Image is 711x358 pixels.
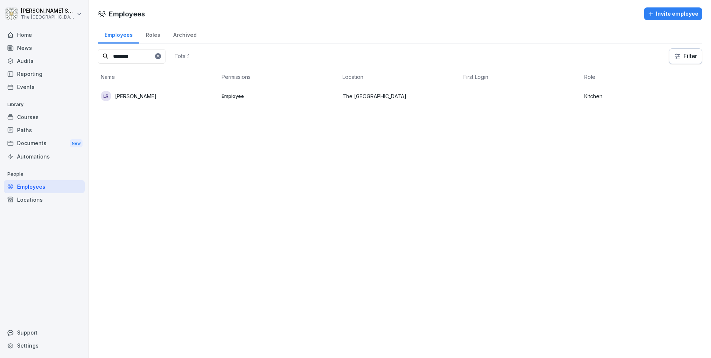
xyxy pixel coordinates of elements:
p: Library [4,99,85,111]
a: Audits [4,54,85,67]
button: Invite employee [644,7,702,20]
button: Filter [669,49,702,64]
a: Paths [4,124,85,137]
p: [PERSON_NAME] [115,92,157,100]
div: LR [101,91,111,101]
a: Employees [98,25,139,44]
a: Settings [4,339,85,352]
p: The [GEOGRAPHIC_DATA] [342,92,457,100]
p: Employee [222,93,337,99]
p: [PERSON_NAME] Savill [21,8,75,14]
th: First Login [460,70,581,84]
a: Reporting [4,67,85,80]
p: The [GEOGRAPHIC_DATA] [21,15,75,20]
div: Filter [674,52,697,60]
a: Roles [139,25,167,44]
a: Locations [4,193,85,206]
a: DocumentsNew [4,137,85,150]
div: Support [4,326,85,339]
a: Events [4,80,85,93]
div: Documents [4,137,85,150]
a: Home [4,28,85,41]
th: Location [340,70,460,84]
p: Kitchen [584,92,699,100]
a: News [4,41,85,54]
a: Archived [167,25,203,44]
h1: Employees [109,9,145,19]
div: New [70,139,83,148]
p: Total: 1 [174,52,190,60]
a: Courses [4,111,85,124]
a: Automations [4,150,85,163]
th: Role [581,70,702,84]
div: Invite employee [648,10,698,18]
th: Permissions [219,70,340,84]
a: Employees [4,180,85,193]
p: People [4,168,85,180]
th: Name [98,70,219,84]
